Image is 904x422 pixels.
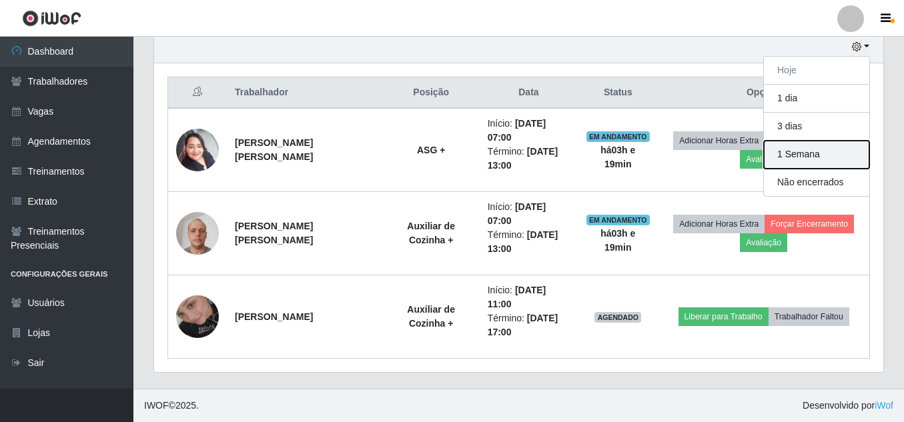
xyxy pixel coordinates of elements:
img: CoreUI Logo [22,10,81,27]
a: iWof [875,400,893,411]
time: [DATE] 11:00 [488,285,546,309]
strong: Auxiliar de Cozinha + [407,221,455,245]
th: Posição [383,77,480,109]
span: EM ANDAMENTO [586,131,650,142]
th: Data [480,77,578,109]
span: EM ANDAMENTO [586,215,650,225]
img: 1723391026413.jpeg [176,205,219,261]
span: AGENDADO [594,312,641,323]
button: 1 dia [764,85,869,113]
button: Liberar para Trabalho [679,307,769,326]
strong: [PERSON_NAME] [PERSON_NAME] [235,221,313,245]
li: Término: [488,145,570,173]
strong: [PERSON_NAME] [PERSON_NAME] [235,137,313,162]
button: 1 Semana [764,141,869,169]
button: Forçar Encerramento [765,215,854,233]
time: [DATE] 07:00 [488,201,546,226]
img: 1736825019382.jpeg [176,121,219,178]
strong: [PERSON_NAME] [235,311,313,322]
button: Trabalhador Faltou [769,307,849,326]
strong: há 03 h e 19 min [600,228,635,253]
span: IWOF [144,400,169,411]
th: Trabalhador [227,77,383,109]
li: Início: [488,200,570,228]
li: Início: [488,283,570,311]
strong: Auxiliar de Cozinha + [407,304,455,329]
button: Avaliação [740,233,787,252]
li: Término: [488,311,570,339]
th: Opções [658,77,869,109]
img: 1745793210220.jpeg [176,279,219,355]
li: Início: [488,117,570,145]
button: Adicionar Horas Extra [673,131,765,150]
time: [DATE] 07:00 [488,118,546,143]
span: © 2025 . [144,399,199,413]
button: Hoje [764,57,869,85]
button: Não encerrados [764,169,869,196]
button: 3 dias [764,113,869,141]
button: Avaliação [740,150,787,169]
span: Desenvolvido por [803,399,893,413]
strong: ASG + [417,145,445,155]
li: Término: [488,228,570,256]
strong: há 03 h e 19 min [600,145,635,169]
th: Status [578,77,658,109]
button: Adicionar Horas Extra [673,215,765,233]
